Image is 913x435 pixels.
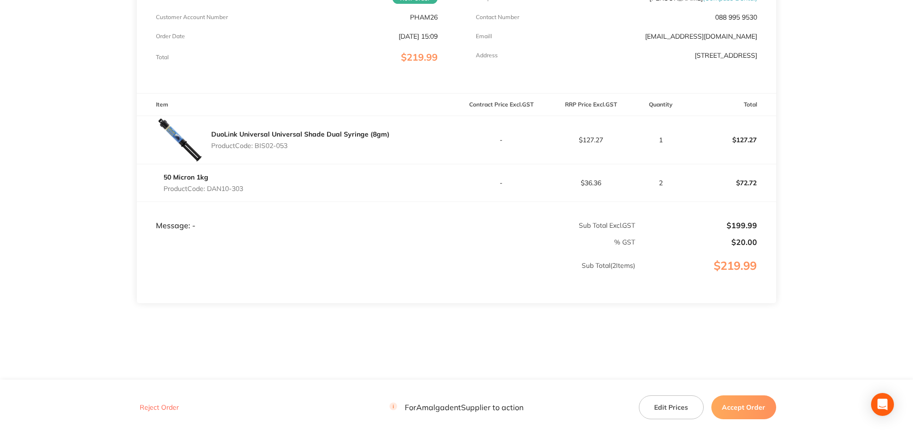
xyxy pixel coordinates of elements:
[156,116,204,164] img: b2kxaHZuag
[457,94,546,116] th: Contract Price Excl. GST
[639,395,704,419] button: Edit Prices
[164,173,208,181] a: 50 Micron 1kg
[390,403,523,412] p: For Amalgadent Supplier to action
[687,128,776,151] p: $127.27
[137,238,635,246] p: % GST
[715,13,757,21] p: 088 995 9530
[476,52,498,59] p: Address
[636,136,686,144] p: 1
[546,136,635,144] p: $127.27
[137,94,456,116] th: Item
[711,395,776,419] button: Accept Order
[457,222,635,229] p: Sub Total Excl. GST
[695,52,757,59] p: [STREET_ADDRESS]
[871,393,894,416] div: Open Intercom Messenger
[636,221,757,230] p: $199.99
[156,14,228,21] p: Customer Account Number
[137,202,456,230] td: Message: -
[410,13,438,21] p: PHAM26
[457,179,546,187] p: -
[476,33,492,40] p: Emaill
[636,94,687,116] th: Quantity
[401,51,438,63] span: $219.99
[211,130,390,138] a: DuoLink Universal Universal Shade Dual Syringe (8gm)
[156,33,185,40] p: Order Date
[546,179,635,187] p: $36.36
[546,94,636,116] th: RRP Price Excl. GST
[636,179,686,187] p: 2
[211,142,390,149] p: Product Code: BIS02-053
[687,94,776,116] th: Total
[645,32,757,41] a: [EMAIL_ADDRESS][DOMAIN_NAME]
[476,14,519,21] p: Contact Number
[156,54,169,61] p: Total
[457,136,546,144] p: -
[636,238,757,246] p: $20.00
[399,32,438,40] p: [DATE] 15:09
[137,262,635,288] p: Sub Total ( 2 Items)
[137,403,182,412] button: Reject Order
[687,171,776,194] p: $72.72
[164,185,243,192] p: Product Code: DAN10-303
[636,259,776,292] p: $219.99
